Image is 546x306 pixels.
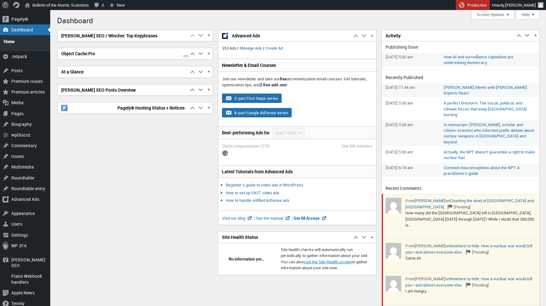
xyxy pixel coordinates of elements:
a: See the manual [256,215,294,221]
h2: Activity [382,30,515,41]
p: 353 Ads | | [222,45,372,51]
span: [DATE] 5:00 am [386,122,441,145]
h3: Newsletter & Email Courses [222,62,372,68]
button: Screen Options [471,10,514,19]
h1: Dashboard [57,13,540,27]
h3: Recent Comments [386,185,536,191]
span: [PERSON_NAME] [505,2,536,8]
span: [DATE] 11:44 am [386,84,441,96]
h2: Site Health Status [218,232,352,243]
h3: Latest Tutorials from Advanced Ads [222,169,372,175]
span: [Pending] [463,282,489,288]
a: Manage Ads [238,45,263,51]
strong: free [280,76,287,82]
h2: Pagely® Hosting Status + Notices [57,102,188,114]
strong: 2 free add-ons [260,82,286,88]
a: Visit our blog [222,215,256,221]
p: From on [405,276,536,288]
a: How to handle unfilled AdSense ads [226,197,289,203]
a: Counting the dead at [GEOGRAPHIC_DATA] and [GEOGRAPHIC_DATA] [405,198,534,210]
cite: [PERSON_NAME] [415,276,446,282]
span: [DATE] 5:00 am [386,100,441,117]
span: [DATE] 5:00 am [386,54,441,65]
span: [DATE] 5:00 am [386,149,441,160]
img: loading [222,150,228,156]
button: Help [516,10,540,19]
a: Edit “Actually, the NPT doesn’t guarantee a right to make nuclear fuel” [444,149,536,160]
cite: [PERSON_NAME] [415,243,446,249]
a: Edit “A perfect firestorm: The social, political, and climate forces that keep Athens burning” [444,100,536,117]
a: [PERSON_NAME] [415,198,446,203]
p: I am hungry [405,288,427,294]
a: Get All Access [294,215,327,221]
h2: At a Glance [57,66,188,78]
h3: Publishing Soon [386,44,536,50]
span: [DATE] 6:18 am [386,165,441,176]
h3: Best-performing Ads for [222,130,270,136]
img: pagely-w-on-b20x20.png [61,105,68,111]
button: 5-part First Steps series [222,94,282,103]
span: [Pending] [445,204,471,210]
a: visit the Site Health screen [304,259,352,265]
h2: [PERSON_NAME] SEO / Wincher: Top Keyphrases [57,30,188,41]
p: From on [405,198,536,210]
p: Site health checks will automatically run periodically to gather information about your site. You... [281,247,372,271]
h2: [PERSON_NAME] SEO Posts Overview [57,84,188,96]
p: Same eh [405,255,421,261]
p: Join our newsletter and take our ad monetization email courses. Get tutorials, optimization tips,... [222,76,372,88]
a: Nowhere to hide: How a nuclear war would kill you—and almost everyone else. [405,276,532,288]
h2: Object Cache Pro [57,48,183,59]
a: Nowhere to hide: How a nuclear war would kill you—and almost everyone else. [405,243,532,255]
a: Edit “In memoriam: R. Rajaraman, scholar and citizen-scientist who informed public debate about n... [444,122,536,145]
div: No information yet… [222,256,270,262]
a: How to set up VAST video ads [226,190,279,196]
button: 8-part Google AdSense series [222,108,292,117]
a: Edit “Common misconceptions about the NPT: A practitioner’s guide” [444,165,536,176]
a: Create Ad [264,45,284,51]
a: Edit “Trump Meets with Putin: Experts React” [444,84,536,96]
p: How many did the [DEMOGRAPHIC_DATA] kill in [GEOGRAPHIC_DATA], [GEOGRAPHIC_DATA] [DATE] through [... [405,210,534,228]
a: Edit “How AI and surveillance capitalism are undermining democracy” [444,54,536,65]
span: [Pending] [463,249,489,255]
span: Advanced Ads [232,33,348,39]
p: From on [405,243,536,255]
h3: Recently Published [386,74,536,81]
a: Beginner’s guide to video ads in WordPress [226,182,303,188]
